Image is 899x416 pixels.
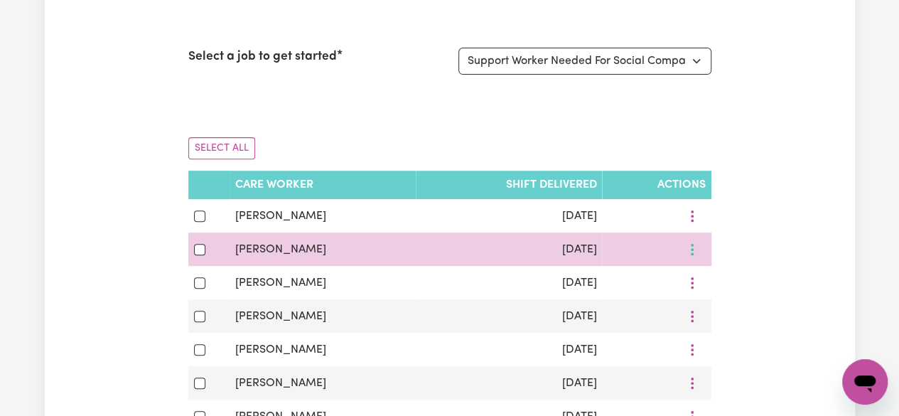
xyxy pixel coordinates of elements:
[679,205,706,227] button: More options
[416,366,602,400] td: [DATE]
[679,372,706,394] button: More options
[235,378,326,389] span: [PERSON_NAME]
[679,338,706,361] button: More options
[188,48,337,66] label: Select a job to get started
[416,171,602,199] th: Shift delivered
[416,233,602,266] td: [DATE]
[235,344,326,356] span: [PERSON_NAME]
[679,272,706,294] button: More options
[679,305,706,327] button: More options
[235,179,313,191] span: Care Worker
[188,137,255,159] button: Select All
[235,311,326,322] span: [PERSON_NAME]
[416,333,602,366] td: [DATE]
[416,299,602,333] td: [DATE]
[842,359,888,405] iframe: Button to launch messaging window
[235,210,326,222] span: [PERSON_NAME]
[235,277,326,289] span: [PERSON_NAME]
[679,238,706,260] button: More options
[416,266,602,299] td: [DATE]
[235,244,326,255] span: [PERSON_NAME]
[602,171,711,199] th: Actions
[416,199,602,233] td: [DATE]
